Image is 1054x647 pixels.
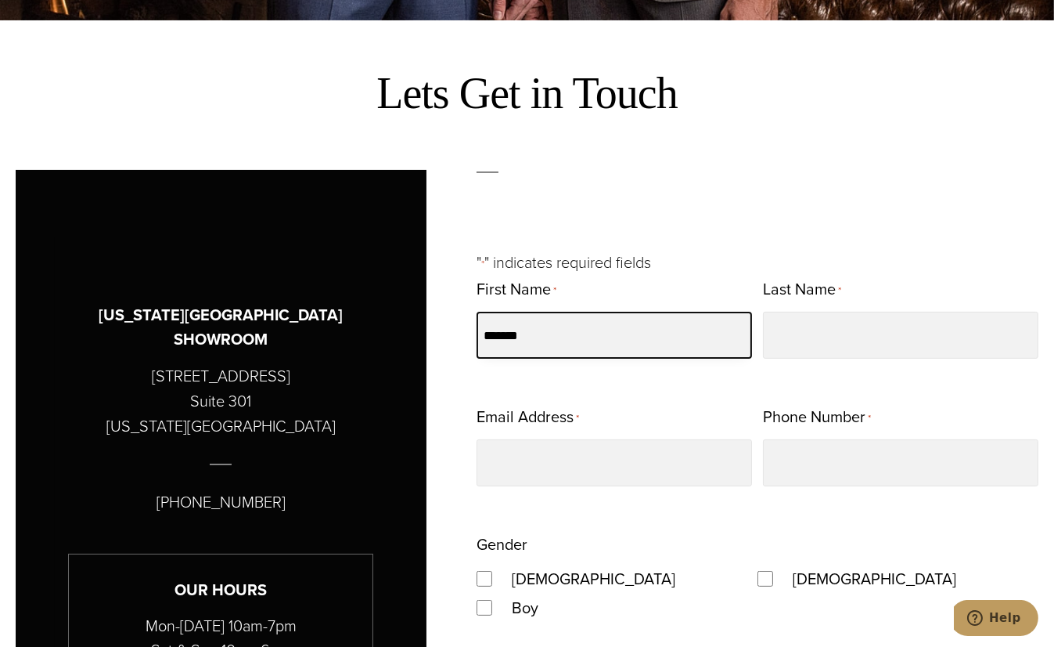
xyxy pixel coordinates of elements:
p: [STREET_ADDRESS] Suite 301 [US_STATE][GEOGRAPHIC_DATA] [106,363,336,439]
legend: Gender [477,530,527,558]
label: Email Address [477,403,579,433]
label: Phone Number [763,403,871,433]
label: [DEMOGRAPHIC_DATA] [496,565,691,593]
h3: [US_STATE][GEOGRAPHIC_DATA] SHOWROOM [55,303,387,352]
iframe: Opens a widget where you can chat to one of our agents [954,600,1038,639]
h3: Our Hours [69,578,372,602]
label: First Name [477,275,556,305]
p: [PHONE_NUMBER] [156,490,286,515]
label: [DEMOGRAPHIC_DATA] [777,565,972,593]
h2: Lets Get in Touch [16,67,1038,120]
label: Boy [496,594,554,622]
label: Last Name [763,275,841,305]
p: " " indicates required fields [477,250,1038,275]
